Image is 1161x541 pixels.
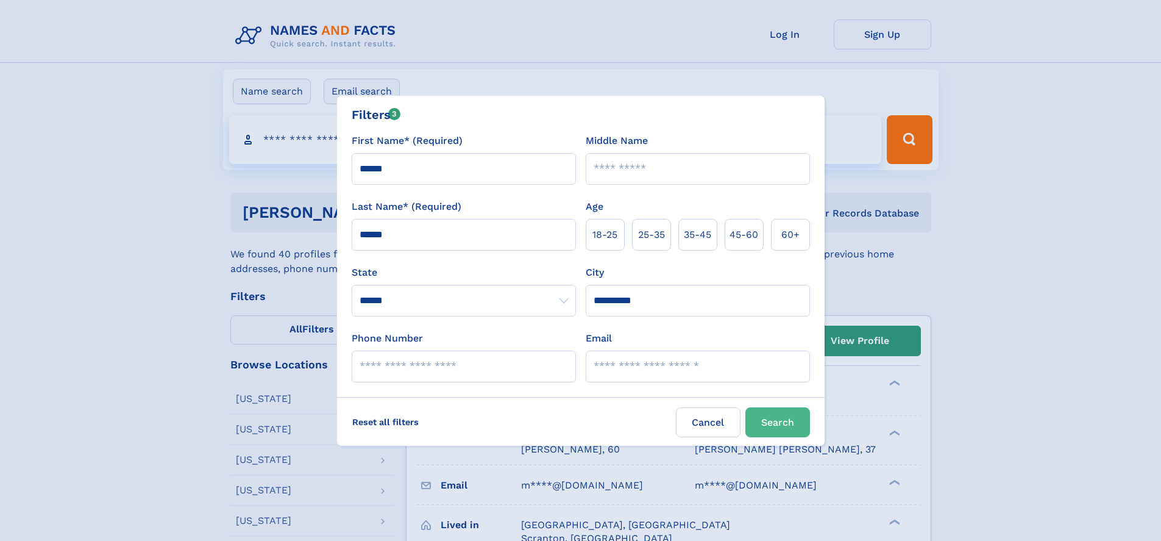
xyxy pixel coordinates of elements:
span: 60+ [781,228,800,242]
label: Phone Number [352,331,423,346]
span: 45‑60 [730,228,758,242]
span: 25‑35 [638,228,665,242]
label: Age [586,199,603,214]
div: Filters [352,106,401,124]
label: City [586,265,604,280]
label: Reset all filters [344,407,427,437]
label: Email [586,331,612,346]
label: State [352,265,576,280]
button: Search [745,407,810,437]
label: Last Name* (Required) [352,199,461,214]
label: First Name* (Required) [352,134,463,148]
label: Middle Name [586,134,648,148]
span: 18‑25 [592,228,617,242]
span: 35‑45 [684,228,711,242]
label: Cancel [676,407,740,437]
